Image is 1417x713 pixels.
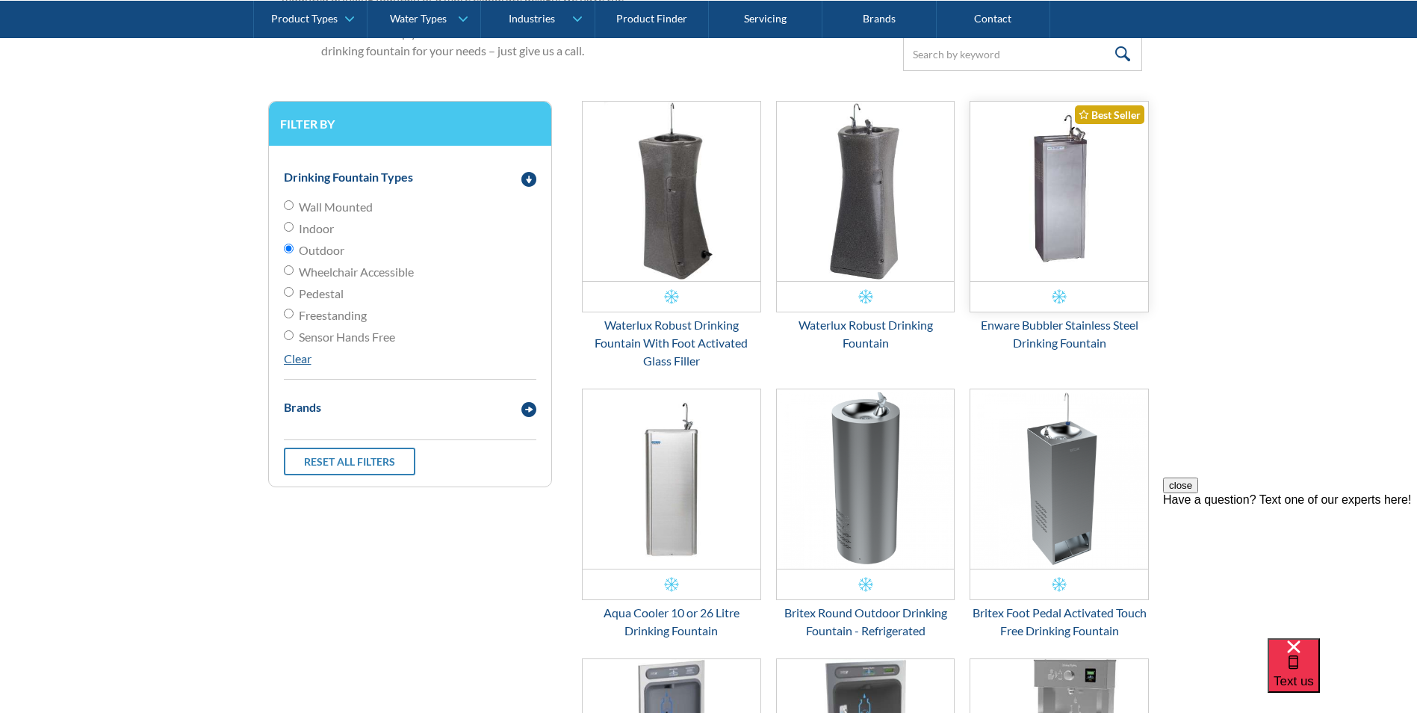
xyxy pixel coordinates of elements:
[299,285,344,303] span: Pedestal
[583,102,760,281] img: Waterlux Robust Drinking Fountain With Foot Activated Glass Filler
[970,102,1148,281] img: Enware Bubbler Stainless Steel Drinking Fountain
[299,328,395,346] span: Sensor Hands Free
[284,244,294,253] input: Outdoor
[776,316,955,352] div: Waterlux Robust Drinking Fountain
[903,37,1142,71] input: Search by keyword
[284,222,294,232] input: Indoor
[970,604,1149,640] div: Britex Foot Pedal Activated Touch Free Drinking Fountain
[284,351,311,365] a: Clear
[970,101,1149,352] a: Enware Bubbler Stainless Steel Drinking FountainBest SellerEnware Bubbler Stainless Steel Drinkin...
[777,102,955,281] img: Waterlux Robust Drinking Fountain
[271,12,338,25] div: Product Types
[509,12,555,25] div: Industries
[583,389,760,569] img: Aqua Cooler 10 or 26 Litre Drinking Fountain
[284,448,415,475] a: Reset all filters
[1163,478,1417,657] iframe: podium webchat widget prompt
[284,398,321,416] div: Brands
[1075,105,1144,124] div: Best Seller
[777,389,955,569] img: Britex Round Outdoor Drinking Fountain - Refrigerated
[970,389,1149,640] a: Britex Foot Pedal Activated Touch Free Drinking FountainBritex Foot Pedal Activated Touch Free Dr...
[390,12,447,25] div: Water Types
[776,101,955,352] a: Waterlux Robust Drinking FountainWaterlux Robust Drinking Fountain
[299,198,373,216] span: Wall Mounted
[1268,638,1417,713] iframe: podium webchat widget bubble
[284,287,294,297] input: Pedestal
[284,200,294,210] input: Wall Mounted
[582,604,761,640] div: Aqua Cooler 10 or 26 Litre Drinking Fountain
[582,101,761,370] a: Waterlux Robust Drinking Fountain With Foot Activated Glass FillerWaterlux Robust Drinking Founta...
[970,316,1149,352] div: Enware Bubbler Stainless Steel Drinking Fountain
[776,389,955,640] a: Britex Round Outdoor Drinking Fountain - Refrigerated Britex Round Outdoor Drinking Fountain - Re...
[299,306,367,324] span: Freestanding
[970,389,1148,569] img: Britex Foot Pedal Activated Touch Free Drinking Fountain
[299,220,334,238] span: Indoor
[284,330,294,340] input: Sensor Hands Free
[299,241,344,259] span: Outdoor
[284,309,294,318] input: Freestanding
[582,389,761,640] a: Aqua Cooler 10 or 26 Litre Drinking FountainAqua Cooler 10 or 26 Litre Drinking Fountain
[284,168,413,186] div: Drinking Fountain Types
[582,316,761,370] div: Waterlux Robust Drinking Fountain With Foot Activated Glass Filler
[299,263,414,281] span: Wheelchair Accessible
[776,604,955,640] div: Britex Round Outdoor Drinking Fountain - Refrigerated
[284,265,294,275] input: Wheelchair Accessible
[280,117,540,131] h3: Filter by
